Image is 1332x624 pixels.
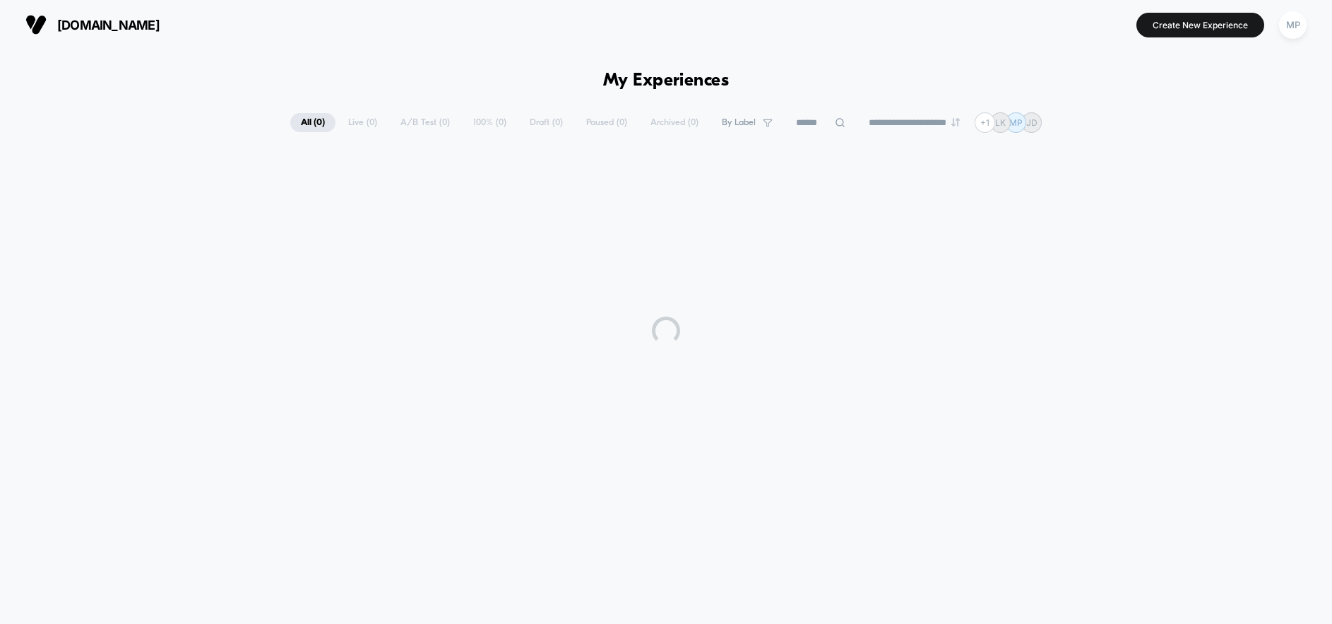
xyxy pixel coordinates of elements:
p: JD [1026,117,1037,128]
img: Visually logo [25,14,47,35]
span: By Label [722,117,756,128]
p: MP [1009,117,1023,128]
div: MP [1279,11,1307,39]
button: [DOMAIN_NAME] [21,13,164,36]
div: + 1 [975,112,995,133]
img: end [951,118,960,126]
span: All ( 0 ) [290,113,335,132]
button: Create New Experience [1136,13,1264,37]
button: MP [1275,11,1311,40]
span: [DOMAIN_NAME] [57,18,160,33]
h1: My Experiences [603,71,730,91]
p: LK [995,117,1006,128]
